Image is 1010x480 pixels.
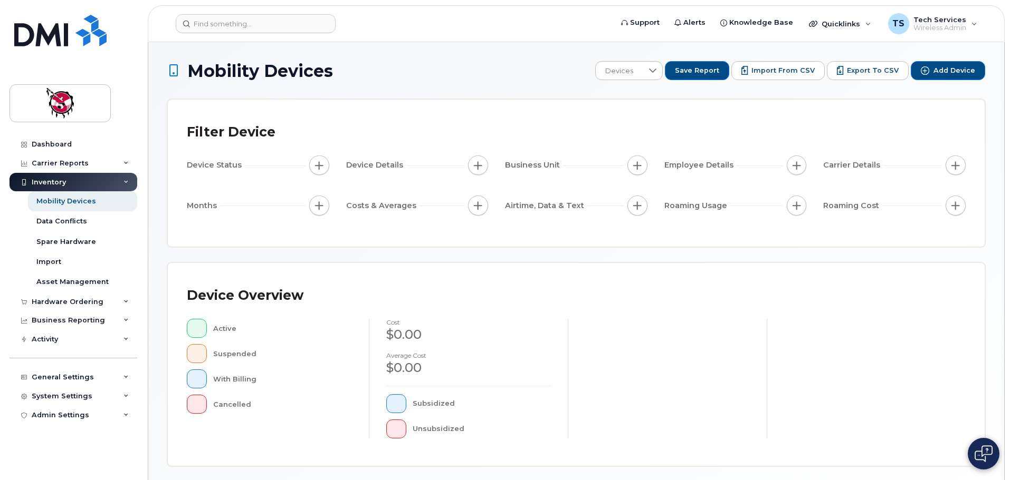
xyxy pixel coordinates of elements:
[823,160,883,171] span: Carrier Details
[911,61,985,80] button: Add Device
[413,419,551,438] div: Unsubsidized
[386,319,551,326] h4: cost
[213,319,352,338] div: Active
[664,160,737,171] span: Employee Details
[505,160,563,171] span: Business Unit
[413,394,551,413] div: Subsidized
[847,66,899,75] span: Export to CSV
[187,119,275,146] div: Filter Device
[187,282,303,309] div: Device Overview
[187,200,220,211] span: Months
[346,160,406,171] span: Device Details
[505,200,587,211] span: Airtime, Data & Text
[213,395,352,414] div: Cancelled
[664,200,730,211] span: Roaming Usage
[751,66,815,75] span: Import from CSV
[975,445,993,462] img: Open chat
[933,66,975,75] span: Add Device
[675,66,719,75] span: Save Report
[187,62,333,80] span: Mobility Devices
[346,200,420,211] span: Costs & Averages
[827,61,909,80] button: Export to CSV
[213,369,352,388] div: With Billing
[386,352,551,359] h4: Average cost
[386,359,551,377] div: $0.00
[386,326,551,344] div: $0.00
[665,61,729,80] button: Save Report
[823,200,882,211] span: Roaming Cost
[213,344,352,363] div: Suspended
[596,62,643,81] span: Devices
[731,61,825,80] button: Import from CSV
[187,160,245,171] span: Device Status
